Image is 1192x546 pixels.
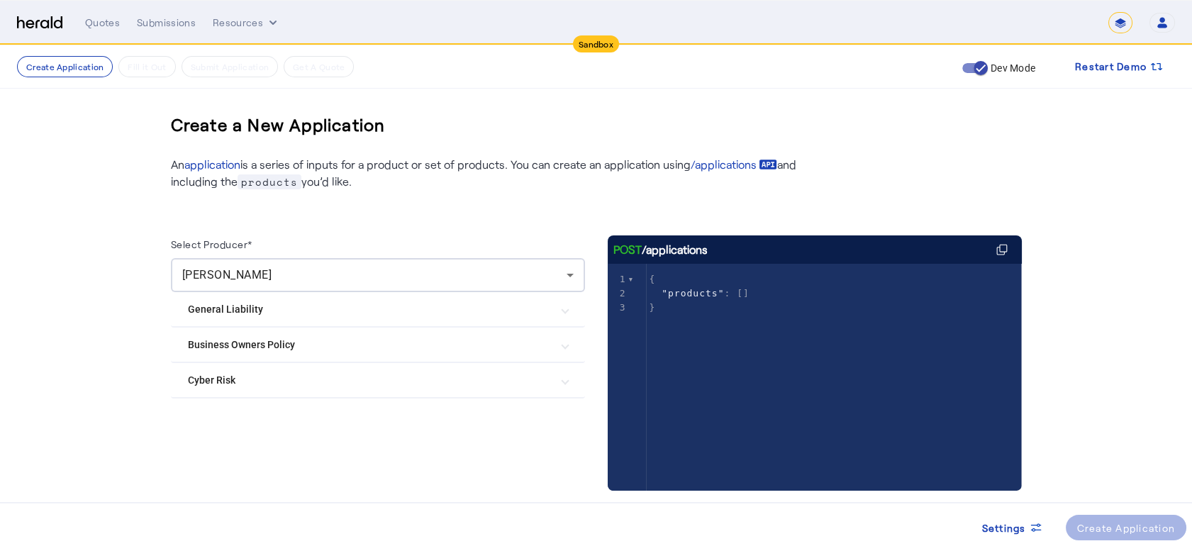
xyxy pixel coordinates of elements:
button: Restart Demo [1064,54,1175,79]
img: Herald Logo [17,16,62,30]
mat-panel-title: Business Owners Policy [188,338,551,352]
label: Dev Mode [988,61,1035,75]
div: Sandbox [573,35,619,52]
mat-expansion-panel-header: General Liability [171,292,585,326]
div: Submissions [137,16,196,30]
button: Get A Quote [284,56,354,77]
p: An is a series of inputs for a product or set of products. You can create an application using an... [171,156,809,190]
div: /applications [613,241,708,258]
span: products [238,174,301,189]
button: Resources dropdown menu [213,16,280,30]
h3: Create a New Application [171,102,386,147]
span: POST [613,241,642,258]
mat-expansion-panel-header: Cyber Risk [171,363,585,397]
span: Restart Demo [1075,58,1147,75]
mat-panel-title: General Liability [188,302,551,317]
button: Fill it Out [118,56,175,77]
label: Select Producer* [171,238,252,250]
span: "products" [662,288,724,299]
mat-expansion-panel-header: Business Owners Policy [171,328,585,362]
span: : [] [650,288,750,299]
span: [PERSON_NAME] [182,268,272,282]
div: Quotes [85,16,120,30]
button: Submit Application [182,56,278,77]
span: } [650,302,656,313]
div: 3 [608,301,628,315]
herald-code-block: /applications [608,235,1022,462]
button: Create Application [17,56,113,77]
div: 1 [608,272,628,286]
mat-panel-title: Cyber Risk [188,373,551,388]
a: application [184,157,240,171]
div: 2 [608,286,628,301]
span: { [650,274,656,284]
button: Settings [971,515,1054,540]
span: Settings [982,520,1026,535]
a: /applications [691,156,777,173]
